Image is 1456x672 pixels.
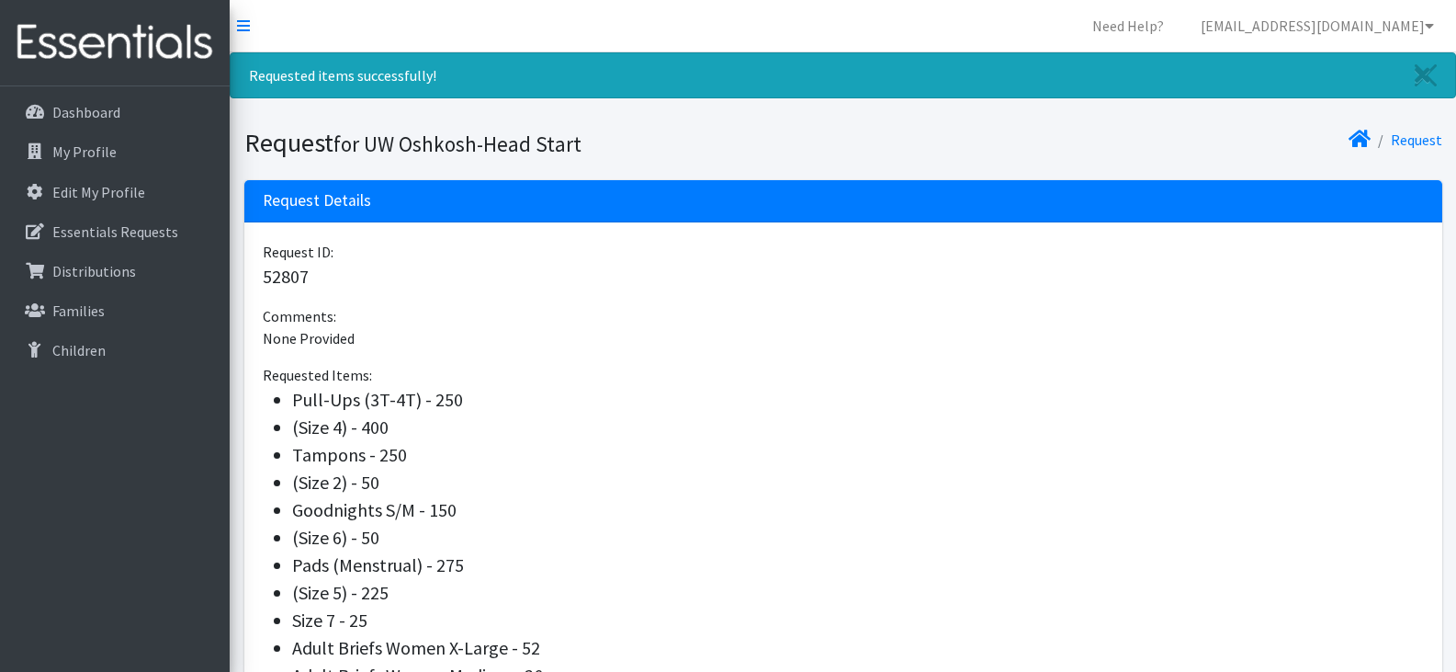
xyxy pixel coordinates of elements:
[292,469,1424,496] li: (Size 2) - 50
[263,307,336,325] span: Comments:
[52,302,105,320] p: Families
[292,496,1424,524] li: Goodnights S/M - 150
[244,127,837,159] h1: Request
[7,253,222,290] a: Distributions
[292,607,1424,634] li: Size 7 - 25
[230,52,1456,98] div: Requested items successfully!
[292,441,1424,469] li: Tampons - 250
[263,366,372,384] span: Requested Items:
[263,243,333,261] span: Request ID:
[52,341,106,359] p: Children
[263,191,371,211] h3: Request Details
[7,174,222,211] a: Edit My Profile
[7,332,222,369] a: Children
[263,263,1424,290] p: 52807
[1391,131,1442,149] a: Request
[1396,53,1455,97] a: Close
[7,292,222,329] a: Families
[292,386,1424,414] li: Pull-Ups (3T-4T) - 250
[263,329,355,347] span: None Provided
[333,131,581,157] small: for UW Oshkosh-Head Start
[52,103,120,121] p: Dashboard
[292,634,1424,662] li: Adult Briefs Women X-Large - 52
[7,133,222,170] a: My Profile
[292,579,1424,607] li: (Size 5) - 225
[7,94,222,131] a: Dashboard
[7,12,222,74] img: HumanEssentials
[1078,7,1179,44] a: Need Help?
[52,183,145,201] p: Edit My Profile
[52,262,136,280] p: Distributions
[292,414,1424,441] li: (Size 4) - 400
[52,142,117,161] p: My Profile
[1186,7,1449,44] a: [EMAIL_ADDRESS][DOMAIN_NAME]
[7,213,222,250] a: Essentials Requests
[292,552,1424,579] li: Pads (Menstrual) - 275
[292,524,1424,552] li: (Size 6) - 50
[52,222,178,241] p: Essentials Requests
